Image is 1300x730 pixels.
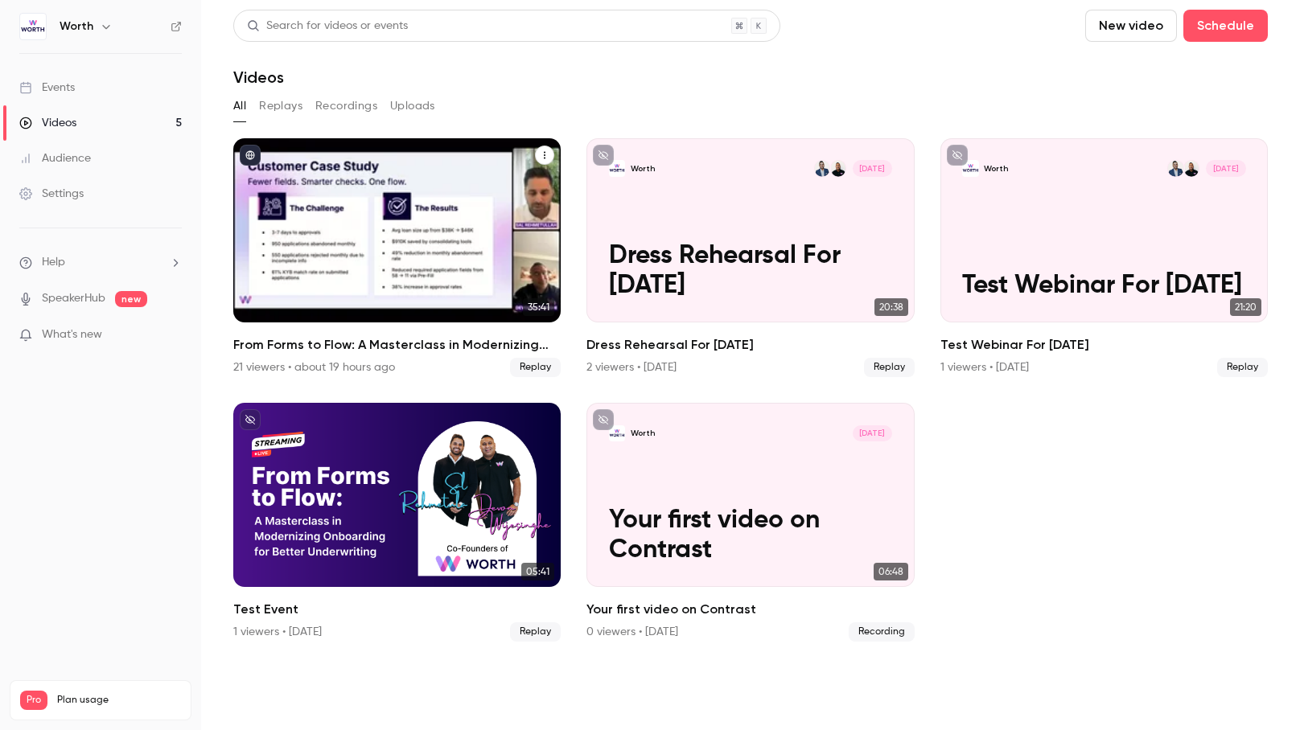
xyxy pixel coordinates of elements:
[233,403,561,642] li: Test Event
[233,138,561,377] a: 35:41From Forms to Flow: A Masterclass in Modernizing Onboarding for Better Underwriting21 viewer...
[42,254,65,271] span: Help
[940,138,1268,377] li: Test Webinar For Sept. 23
[233,10,1268,720] section: Videos
[233,403,561,642] a: 05:41Test Event1 viewers • [DATE]Replay
[233,93,246,119] button: All
[830,160,846,176] img: Devon Wijesinghe
[60,18,93,35] h6: Worth
[521,563,554,580] span: 05:41
[593,145,614,166] button: unpublished
[19,80,75,96] div: Events
[593,409,614,430] button: unpublished
[586,335,914,355] h2: Dress Rehearsal For [DATE]
[390,93,435,119] button: Uploads
[631,163,655,174] p: Worth
[19,186,84,202] div: Settings
[864,358,915,377] span: Replay
[940,138,1268,377] a: Test Webinar For Sept. 23WorthDevon WijesingheSal Rehmetullah[DATE]Test Webinar For [DATE]21:20Te...
[586,138,914,377] li: Dress Rehearsal For Sept. 23 2025
[247,18,408,35] div: Search for videos or events
[19,254,182,271] li: help-dropdown-opener
[42,290,105,307] a: SpeakerHub
[510,622,561,642] span: Replay
[586,403,914,642] li: Your first video on Contrast
[19,150,91,166] div: Audience
[57,694,181,707] span: Plan usage
[233,600,561,619] h2: Test Event
[586,138,914,377] a: Dress Rehearsal For Sept. 23 2025WorthDevon WijesingheSal Rehmetullah[DATE]Dress Rehearsal For [D...
[1230,298,1261,316] span: 21:20
[962,271,1245,301] p: Test Webinar For [DATE]
[947,145,968,166] button: unpublished
[233,68,284,87] h1: Videos
[586,624,678,640] div: 0 viewers • [DATE]
[1183,160,1199,176] img: Devon Wijesinghe
[240,145,261,166] button: published
[315,93,377,119] button: Recordings
[233,359,395,375] div: 21 viewers • about 19 hours ago
[115,291,147,307] span: new
[586,600,914,619] h2: Your first video on Contrast
[233,624,322,640] div: 1 viewers • [DATE]
[586,403,914,642] a: Your first video on ContrastWorth[DATE]Your first video on Contrast06:48Your first video on Contr...
[1085,10,1177,42] button: New video
[984,163,1008,174] p: Worth
[1167,160,1183,176] img: Sal Rehmetullah
[609,241,892,301] p: Dress Rehearsal For [DATE]
[233,138,1268,642] ul: Videos
[609,506,892,565] p: Your first video on Contrast
[20,691,47,710] span: Pro
[1183,10,1268,42] button: Schedule
[814,160,830,176] img: Sal Rehmetullah
[609,160,625,176] img: Dress Rehearsal For Sept. 23 2025
[874,563,908,580] span: 06:48
[233,138,561,377] li: From Forms to Flow: A Masterclass in Modernizing Onboarding for Better Underwriting
[874,298,908,316] span: 20:38
[609,425,625,441] img: Your first video on Contrast
[240,409,261,430] button: unpublished
[19,115,76,131] div: Videos
[853,425,893,441] span: [DATE]
[259,93,302,119] button: Replays
[962,160,978,176] img: Test Webinar For Sept. 23
[1206,160,1246,176] span: [DATE]
[523,298,554,316] span: 35:41
[853,160,893,176] span: [DATE]
[940,359,1029,375] div: 1 viewers • [DATE]
[20,14,46,39] img: Worth
[1217,358,1268,377] span: Replay
[586,359,677,375] div: 2 viewers • [DATE]
[849,622,915,642] span: Recording
[510,358,561,377] span: Replay
[940,335,1268,355] h2: Test Webinar For [DATE]
[233,335,561,355] h2: From Forms to Flow: A Masterclass in Modernizing Onboarding for Better Underwriting
[42,326,102,343] span: What's new
[631,428,655,439] p: Worth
